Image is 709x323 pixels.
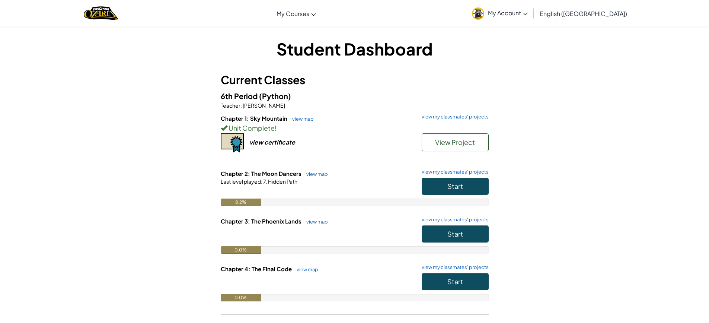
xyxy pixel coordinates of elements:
img: avatar [472,7,484,20]
a: view my classmates' projects [418,217,489,222]
a: view map [303,171,328,177]
span: View Project [435,138,475,146]
div: 8.2% [221,199,261,206]
span: Chapter 3: The Phoenix Lands [221,218,303,225]
img: Home [84,6,118,21]
span: My Account [488,9,528,17]
span: : [240,102,242,109]
a: English ([GEOGRAPHIC_DATA]) [536,3,631,23]
img: certificate-icon.png [221,133,244,153]
span: 7. [262,178,267,185]
span: Last level played [221,178,261,185]
button: View Project [422,133,489,151]
span: Chapter 2: The Moon Dancers [221,170,303,177]
h1: Student Dashboard [221,37,489,60]
a: view map [303,219,328,225]
a: view my classmates' projects [418,265,489,270]
a: Ozaria by CodeCombat logo [84,6,118,21]
span: Teacher [221,102,240,109]
button: Start [422,178,489,195]
a: view certificate [221,138,295,146]
div: view certificate [249,138,295,146]
span: Start [447,229,463,238]
a: view map [293,266,318,272]
span: ! [275,124,277,132]
button: Start [422,225,489,243]
span: English ([GEOGRAPHIC_DATA]) [540,10,627,18]
span: Start [447,277,463,286]
span: : [261,178,262,185]
a: view map [288,116,314,122]
h3: Current Classes [221,72,489,88]
div: 0.0% [221,294,261,301]
span: Chapter 4: The Final Code [221,265,293,272]
span: Unit Complete [227,124,275,132]
span: [PERSON_NAME] [242,102,285,109]
span: Chapter 1: Sky Mountain [221,115,288,122]
span: 6th Period [221,91,259,101]
span: Hidden Path [267,178,297,185]
a: view my classmates' projects [418,114,489,119]
span: (Python) [259,91,291,101]
span: Start [447,182,463,190]
a: My Courses [273,3,320,23]
div: 0.0% [221,246,261,254]
a: view my classmates' projects [418,170,489,174]
span: My Courses [277,10,309,18]
button: Start [422,273,489,290]
a: My Account [468,1,531,25]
